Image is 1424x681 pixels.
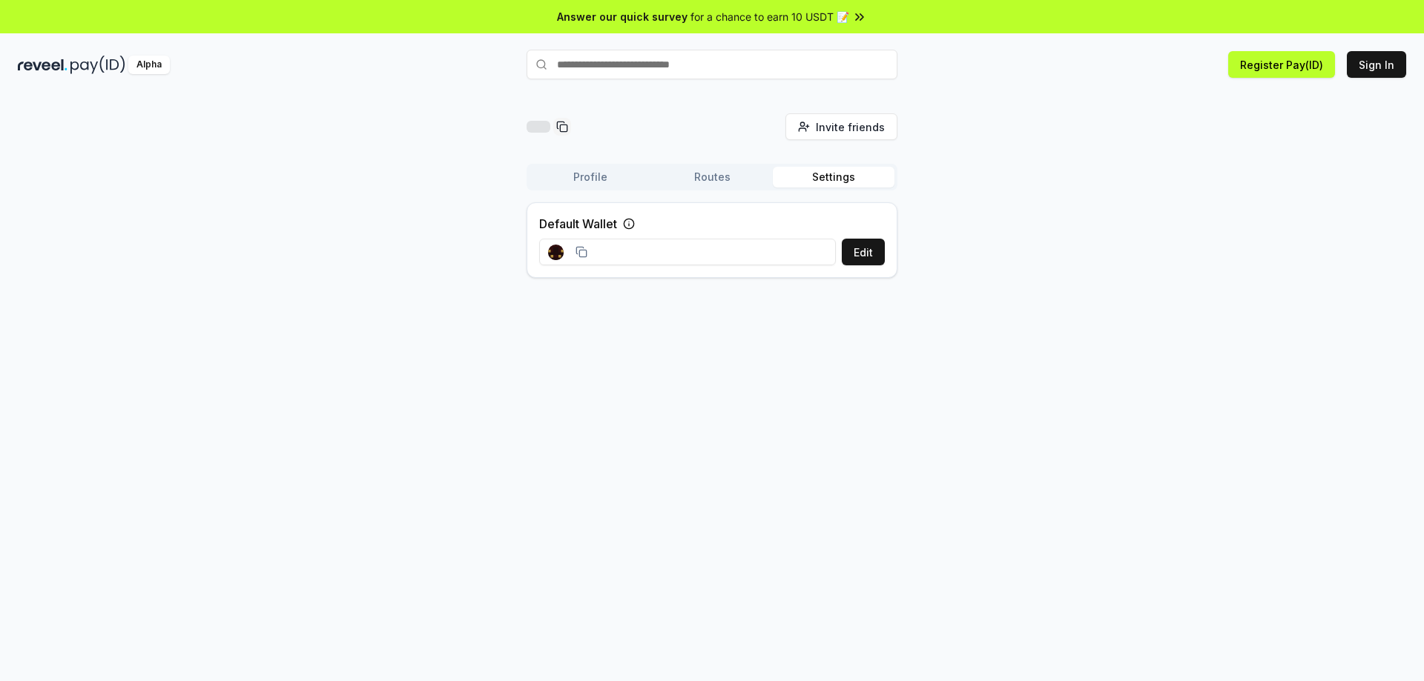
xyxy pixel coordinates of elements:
span: Answer our quick survey [557,9,688,24]
label: Default Wallet [539,215,617,233]
button: Invite friends [785,113,897,140]
div: Alpha [128,56,170,74]
button: Edit [842,239,885,265]
button: Settings [773,167,894,187]
span: for a chance to earn 10 USDT 📝 [690,9,849,24]
button: Routes [651,167,773,187]
button: Sign In [1347,51,1406,78]
img: reveel_dark [18,56,67,74]
img: pay_id [70,56,125,74]
span: Invite friends [816,119,885,135]
button: Register Pay(ID) [1228,51,1335,78]
button: Profile [530,167,651,187]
